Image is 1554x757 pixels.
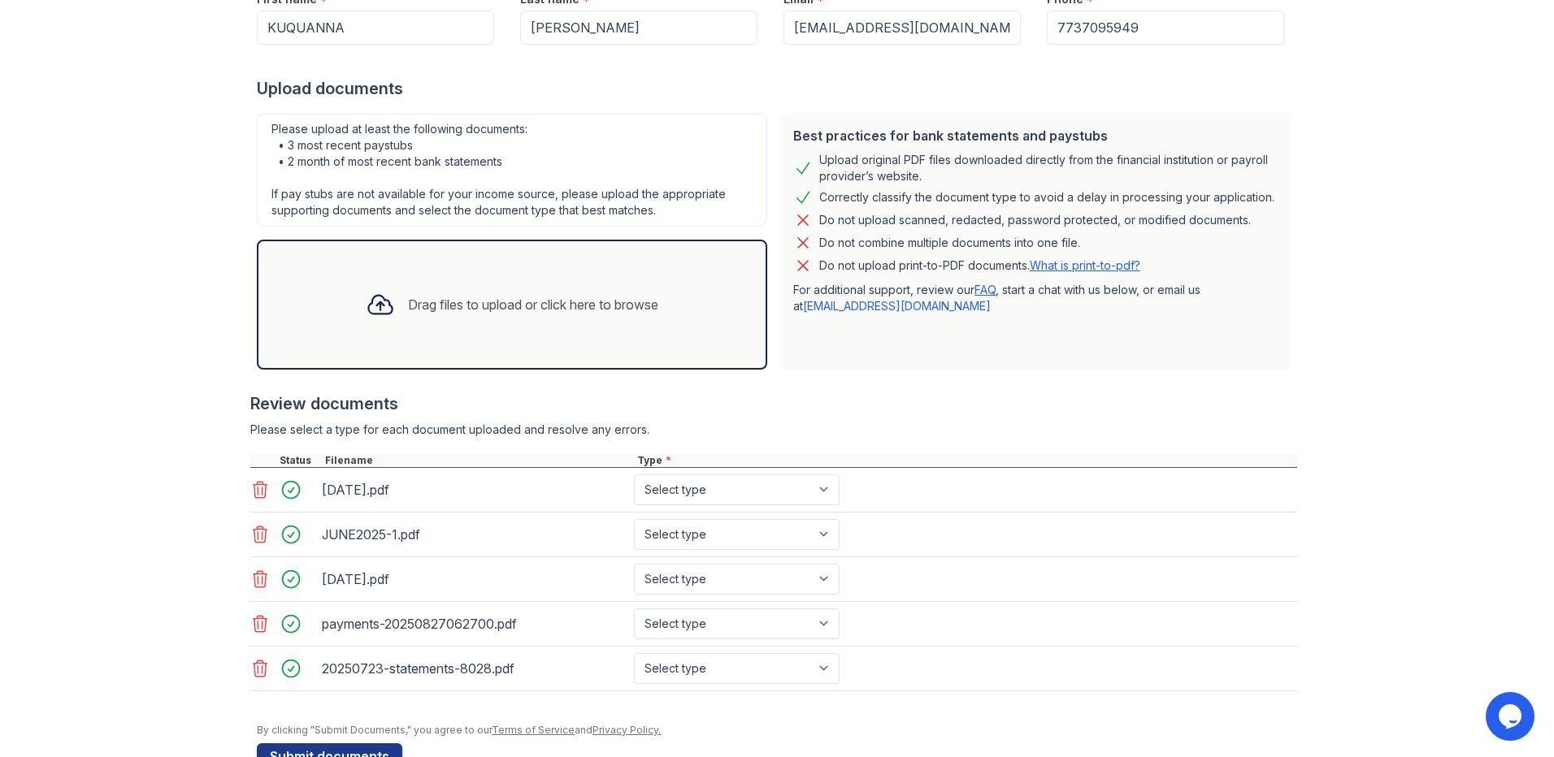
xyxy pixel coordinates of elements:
a: [EMAIL_ADDRESS][DOMAIN_NAME] [803,299,991,313]
div: By clicking "Submit Documents," you agree to our and [257,724,1297,737]
div: Please select a type for each document uploaded and resolve any errors. [250,422,1297,438]
div: Please upload at least the following documents: • 3 most recent paystubs • 2 month of most recent... [257,113,767,227]
a: Terms of Service [492,724,575,736]
div: Upload documents [257,77,1297,100]
div: 20250723-statements-8028.pdf [322,655,627,681]
a: FAQ [975,283,996,296]
div: [DATE].pdf [322,477,627,503]
div: Review documents [250,392,1297,415]
a: What is print-to-pdf? [1030,258,1140,272]
div: Type [634,454,1297,467]
div: Status [276,454,322,467]
a: Privacy Policy. [593,724,661,736]
p: Do not upload print-to-PDF documents. [819,257,1140,274]
div: Best practices for bank statements and paystubs [793,126,1278,145]
div: [DATE].pdf [322,566,627,592]
div: Upload original PDF files downloaded directly from the financial institution or payroll provider’... [819,152,1278,184]
p: For additional support, review our , start a chat with us below, or email us at [793,282,1278,314]
div: Drag files to upload or click here to browse [408,295,658,314]
div: Filename [322,454,634,467]
div: Correctly classify the document type to avoid a delay in processing your application. [819,188,1274,207]
div: payments-20250827062700.pdf [322,611,627,637]
iframe: chat widget [1486,692,1538,741]
div: Do not combine multiple documents into one file. [819,233,1080,253]
div: JUNE2025-1.pdf [322,521,627,547]
div: Do not upload scanned, redacted, password protected, or modified documents. [819,210,1251,230]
